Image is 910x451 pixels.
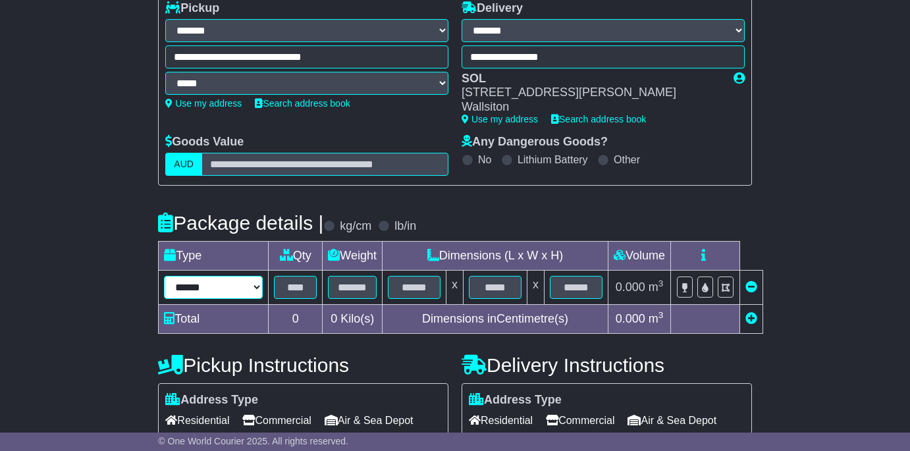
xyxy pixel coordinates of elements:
span: Air & Sea Depot [628,410,716,431]
label: Address Type [165,393,258,408]
span: m [649,312,664,325]
td: Volume [608,241,671,270]
td: x [446,270,464,304]
td: Kilo(s) [323,304,383,333]
label: kg/cm [340,219,371,234]
a: Use my address [165,98,242,109]
div: SOL [462,72,720,86]
span: Air & Sea Depot [325,410,414,431]
a: Remove this item [745,280,757,294]
span: 0.000 [616,280,645,294]
td: Dimensions (L x W x H) [383,241,608,270]
td: 0 [269,304,323,333]
span: Commercial [242,410,311,431]
td: Total [159,304,269,333]
span: m [649,280,664,294]
td: Dimensions in Centimetre(s) [383,304,608,333]
span: © One World Courier 2025. All rights reserved. [158,436,348,446]
h4: Delivery Instructions [462,354,752,376]
span: Residential [469,410,533,431]
label: Other [614,153,640,166]
h4: Package details | [158,212,323,234]
label: Pickup [165,1,219,16]
label: Delivery [462,1,523,16]
span: 0.000 [616,312,645,325]
td: x [527,270,545,304]
div: Wallsiton [462,100,720,115]
td: Type [159,241,269,270]
span: 0 [331,312,337,325]
div: Please provide value [469,431,745,440]
span: Residential [165,410,229,431]
a: Search address book [255,98,350,109]
h4: Pickup Instructions [158,354,448,376]
sup: 3 [658,279,664,288]
span: Commercial [546,410,614,431]
label: Any Dangerous Goods? [462,135,608,149]
label: Lithium Battery [518,153,588,166]
a: Search address book [551,114,646,124]
label: lb/in [394,219,416,234]
td: Qty [269,241,323,270]
a: Use my address [462,114,538,124]
td: Weight [323,241,383,270]
label: Address Type [469,393,562,408]
label: No [478,153,491,166]
a: Add new item [745,312,757,325]
div: [STREET_ADDRESS][PERSON_NAME] [462,86,720,100]
label: AUD [165,153,202,176]
label: Goods Value [165,135,244,149]
sup: 3 [658,310,664,320]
